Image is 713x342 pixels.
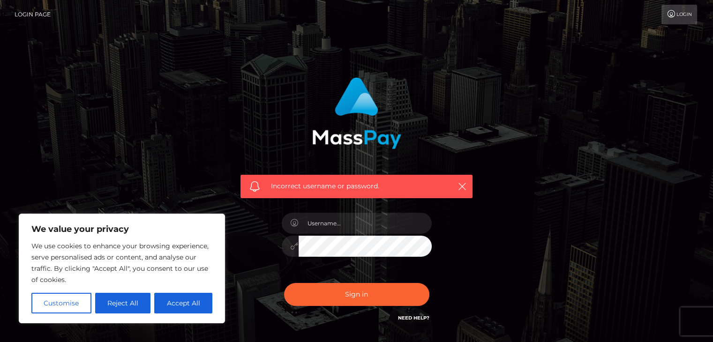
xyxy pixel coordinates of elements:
[271,181,442,191] span: Incorrect username or password.
[15,5,51,24] a: Login Page
[154,293,212,313] button: Accept All
[19,214,225,323] div: We value your privacy
[31,293,91,313] button: Customise
[284,283,429,306] button: Sign in
[398,315,429,321] a: Need Help?
[312,77,401,149] img: MassPay Login
[661,5,697,24] a: Login
[299,213,432,234] input: Username...
[31,240,212,285] p: We use cookies to enhance your browsing experience, serve personalised ads or content, and analys...
[31,223,212,235] p: We value your privacy
[95,293,151,313] button: Reject All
